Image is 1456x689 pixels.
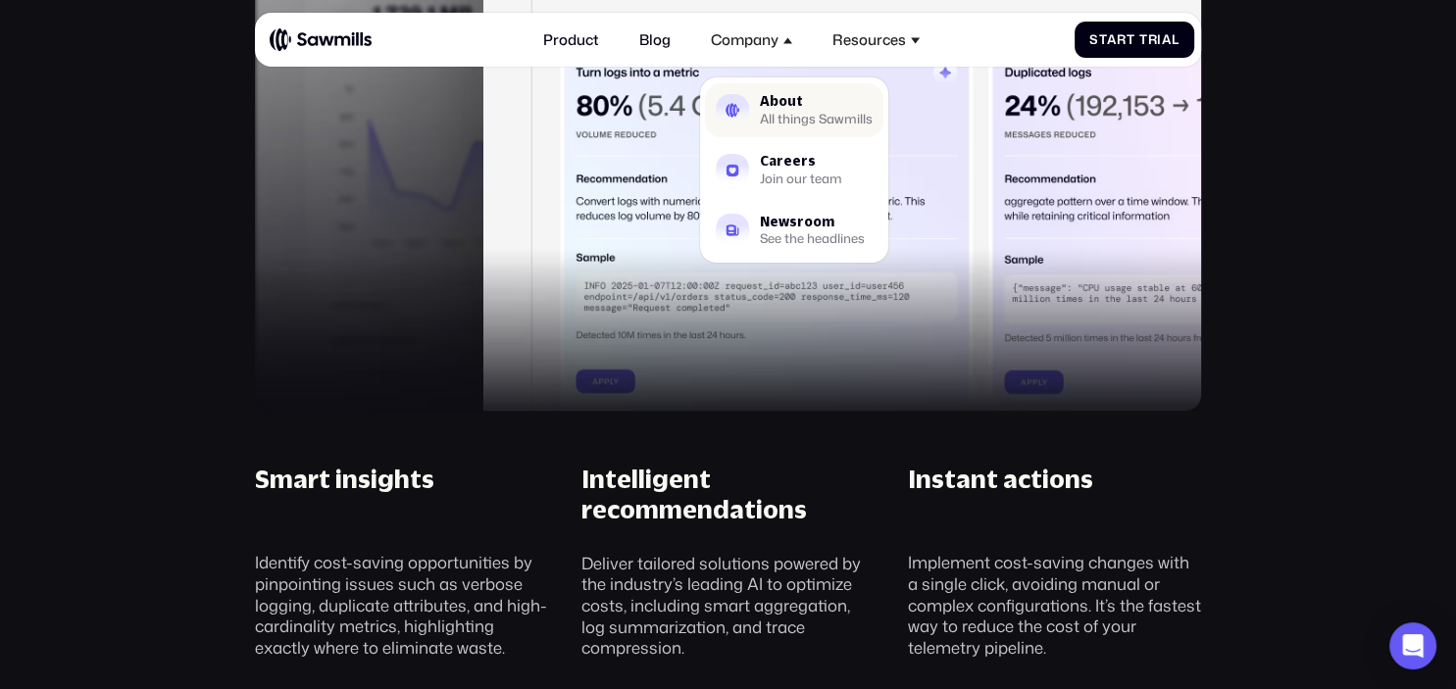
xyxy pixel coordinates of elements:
a: Blog [628,20,681,59]
span: r [1147,32,1157,48]
div: Smart insights [255,465,434,524]
a: AboutAll things Sawmills [705,83,883,138]
span: T [1139,32,1148,48]
span: t [1127,32,1135,48]
span: r [1117,32,1127,48]
span: a [1107,32,1117,48]
div: Implement cost-saving changes with a single click, avoiding manual or complex configurations. It’... [908,552,1201,659]
div: Deliver tailored solutions powered by the industry’s leading AI to optimize costs, including smar... [581,553,875,660]
span: l [1172,32,1180,48]
div: Instant actions [908,465,1093,524]
div: Newsroom [760,216,865,228]
span: i [1157,32,1162,48]
div: All things Sawmills [760,114,873,125]
div: Resources [822,20,931,59]
a: NewsroomSee the headlines [705,203,883,258]
div: Intelligent recommendations [581,465,875,524]
span: S [1089,32,1099,48]
div: Open Intercom Messenger [1389,622,1436,669]
div: About [760,95,873,108]
div: Company [711,31,778,49]
a: StartTrial [1075,22,1194,59]
nav: Company [700,59,889,263]
div: Company [700,20,804,59]
div: Careers [760,155,842,168]
div: Identify cost-saving opportunities by pinpointing issues such as verbose logging, duplicate attri... [255,552,548,659]
a: CareersJoin our team [705,143,883,198]
div: See the headlines [760,233,865,245]
div: Join our team [760,173,842,185]
span: a [1162,32,1172,48]
div: Resources [832,31,906,49]
span: t [1098,32,1107,48]
a: Product [532,20,610,59]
